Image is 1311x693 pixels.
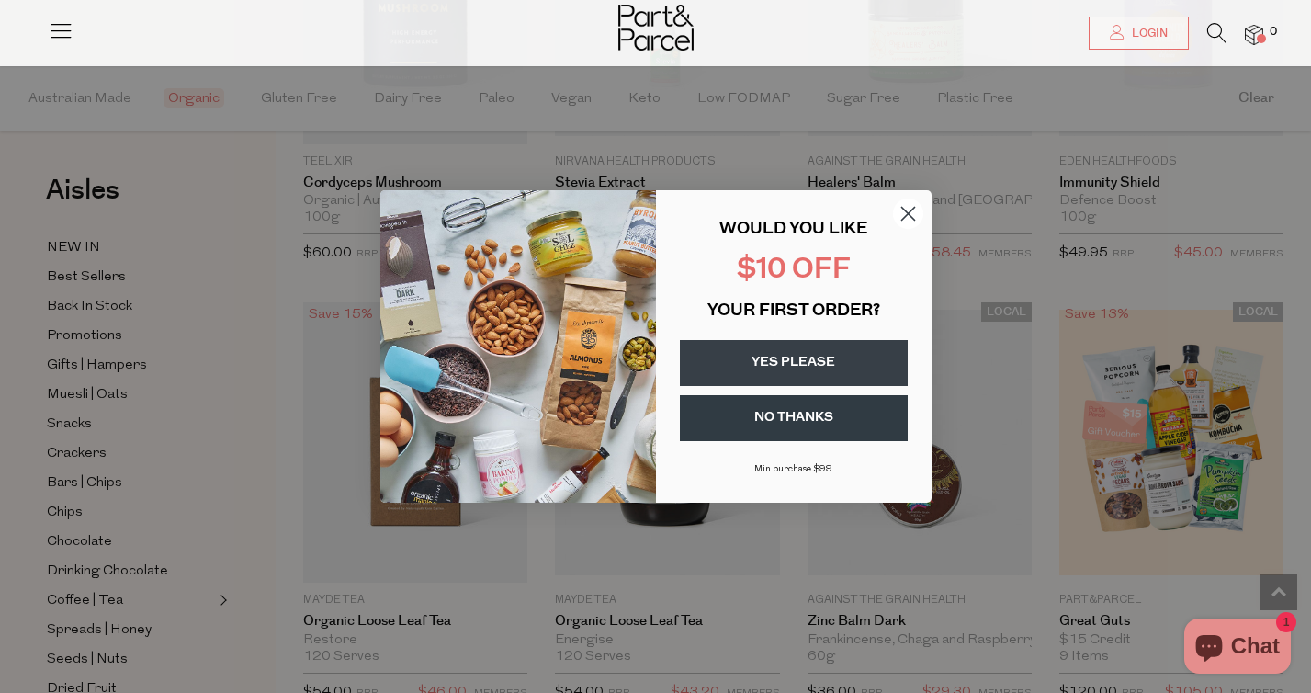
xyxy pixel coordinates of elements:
button: NO THANKS [680,395,908,441]
img: 43fba0fb-7538-40bc-babb-ffb1a4d097bc.jpeg [380,190,656,503]
button: YES PLEASE [680,340,908,386]
span: Min purchase $99 [754,464,832,474]
span: $10 OFF [737,256,851,285]
img: Part&Parcel [618,5,694,51]
a: 0 [1245,25,1263,44]
span: Login [1127,26,1168,41]
button: Close dialog [892,198,924,230]
inbox-online-store-chat: Shopify online store chat [1179,619,1296,678]
span: 0 [1265,24,1282,40]
span: YOUR FIRST ORDER? [707,303,880,320]
a: Login [1089,17,1189,50]
span: WOULD YOU LIKE [719,222,867,238]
